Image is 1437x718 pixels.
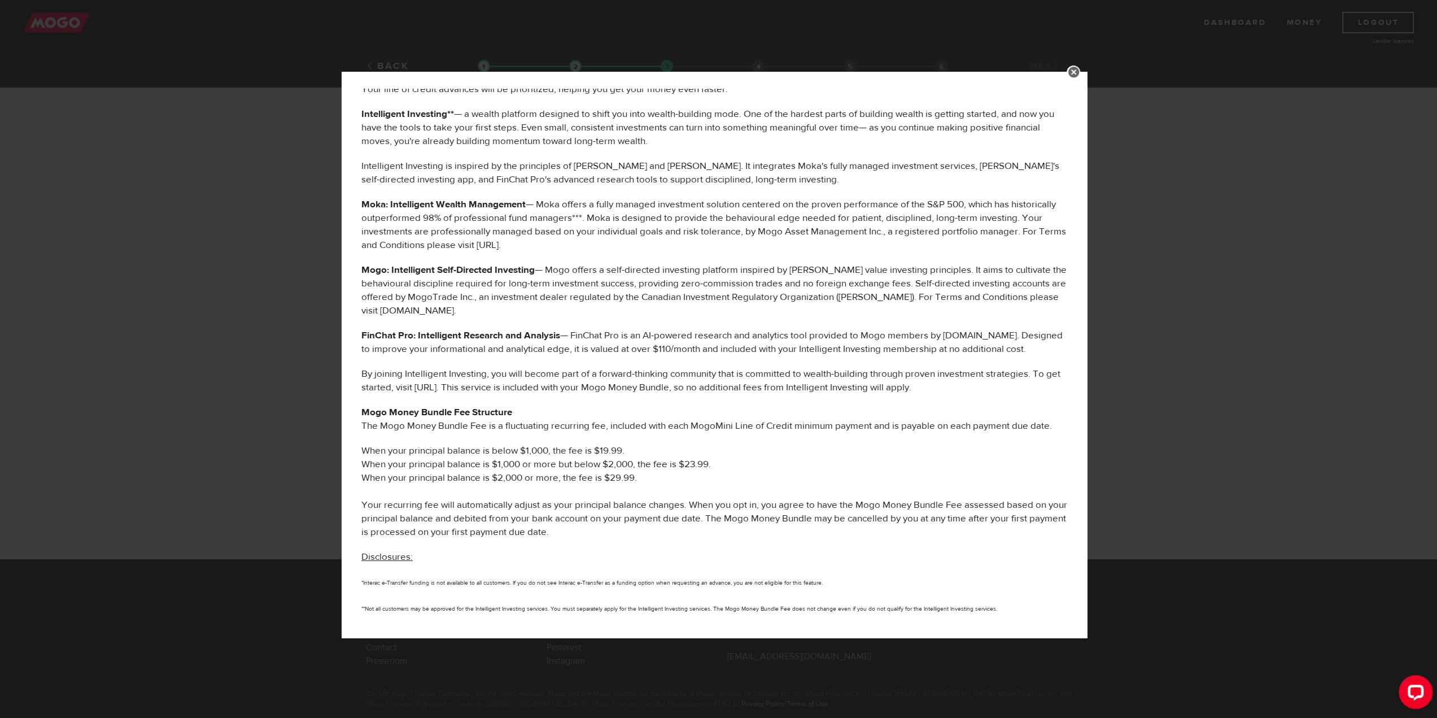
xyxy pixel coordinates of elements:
small: *Interac e-Transfer funding is not available to all customers. If you do not see Interac e-Transf... [361,579,823,586]
p: — a wealth platform designed to shift you into wealth-building mode. One of the hardest parts of ... [361,107,1067,148]
b: Moka: Intelligent Wealth Management [361,198,526,211]
b: Intelligent Investing** [361,108,454,120]
li: When your principal balance is below $1,000, the fee is $19.99. [361,444,1067,458]
u: Disclosures: [361,551,413,563]
p: Intelligent Investing is inspired by the principles of [PERSON_NAME] and [PERSON_NAME]. It integr... [361,159,1067,186]
p: By joining Intelligent Investing, you will become part of a forward-thinking community that is co... [361,367,1067,394]
p: — FinChat Pro is an AI-powered research and analytics tool provided to Mogo members by [DOMAIN_NA... [361,329,1067,356]
iframe: LiveChat chat widget [1390,671,1437,718]
b: Mogo Money Bundle Fee Structure [361,406,512,419]
p: The Mogo Money Bundle Fee is a fluctuating recurring fee, included with each MogoMini Line of Cre... [361,406,1067,433]
p: — Mogo offers a self-directed investing platform inspired by [PERSON_NAME] value investing princi... [361,263,1067,317]
li: When your principal balance is $1,000 or more but below $2,000, the fee is $23.99. [361,458,1067,471]
p: Your recurring fee will automatically adjust as your principal balance changes. When you opt in, ... [361,498,1067,539]
p: — Moka offers a fully managed investment solution centered on the proven performance of the S&P 5... [361,198,1067,252]
small: **Not all customers may be approved for the Intelligent Investing services. You must separately a... [361,605,997,612]
b: Mogo: Intelligent Self-Directed Investing [361,264,535,276]
li: When your principal balance is $2,000 or more, the fee is $29.99. [361,471,1067,498]
b: FinChat Pro: Intelligent Research and Analysis [361,329,560,342]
